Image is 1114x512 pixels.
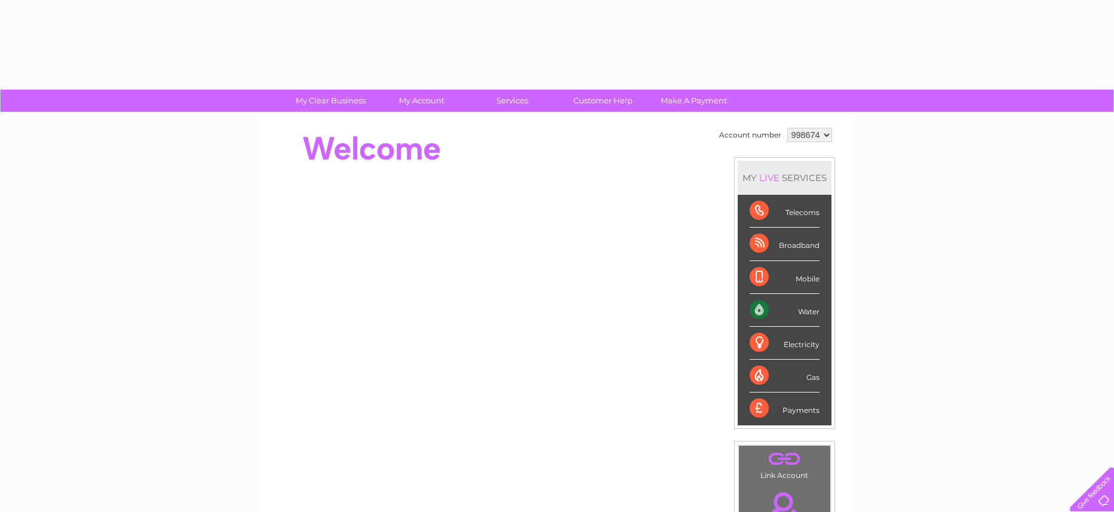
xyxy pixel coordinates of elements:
div: Electricity [750,327,820,360]
a: Customer Help [554,90,652,112]
a: My Account [372,90,471,112]
div: Broadband [750,228,820,260]
div: MY SERVICES [738,161,831,195]
a: Services [463,90,561,112]
a: Make A Payment [645,90,743,112]
a: . [742,449,827,470]
div: Water [750,294,820,327]
div: Payments [750,393,820,425]
div: Gas [750,360,820,393]
a: My Clear Business [281,90,380,112]
td: Link Account [738,445,831,483]
div: Telecoms [750,195,820,228]
td: Account number [716,125,784,145]
div: LIVE [757,172,782,183]
div: Mobile [750,261,820,294]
